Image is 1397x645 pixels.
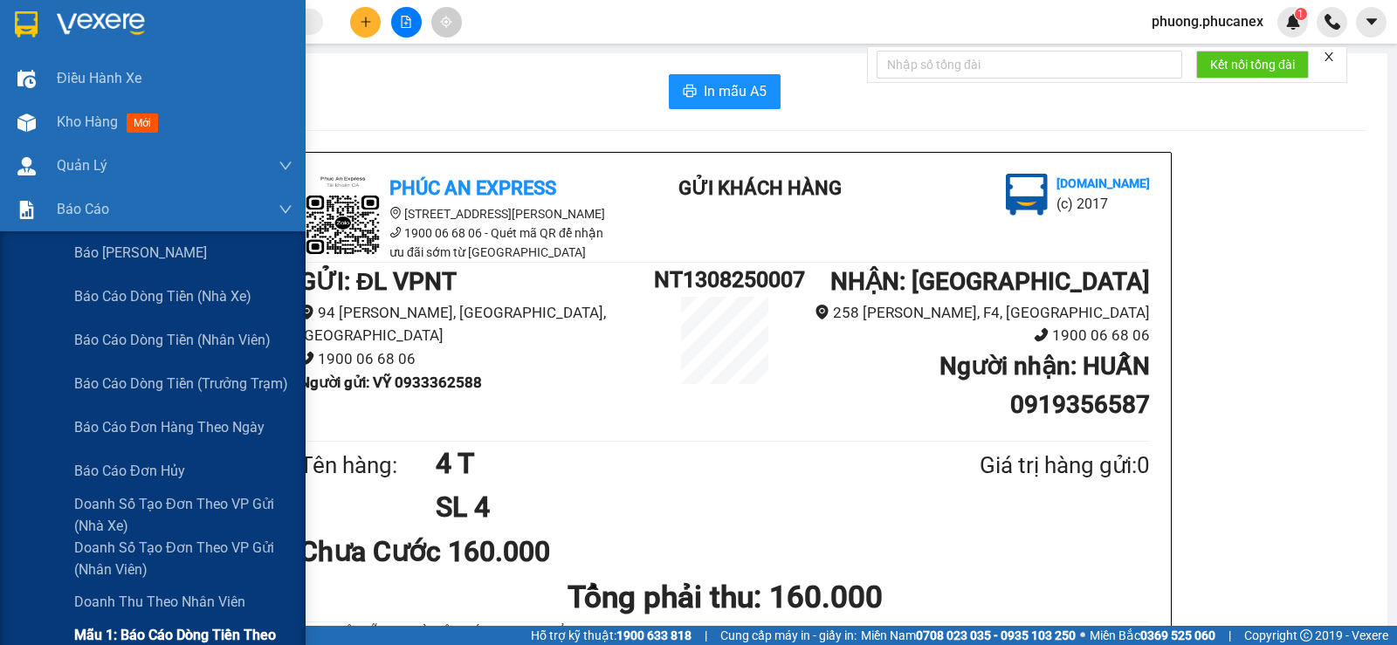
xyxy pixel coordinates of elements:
[704,80,767,102] span: In mẫu A5
[654,263,795,297] h1: NT1308250007
[299,448,436,484] div: Tên hàng:
[795,324,1150,347] li: 1900 06 68 06
[895,448,1150,484] div: Giá trị hàng gửi: 0
[17,113,36,132] img: warehouse-icon
[431,7,462,38] button: aim
[74,242,207,264] span: Báo [PERSON_NAME]
[299,267,457,296] b: GỬI : ĐL VPNT
[815,305,829,319] span: environment
[74,591,245,613] span: Doanh thu theo nhân viên
[74,329,271,351] span: Báo cáo dòng tiền (nhân viên)
[1356,7,1387,38] button: caret-down
[57,67,141,89] span: Điều hành xe
[74,493,292,537] span: Doanh số tạo đơn theo VP gửi (nhà xe)
[531,626,692,645] span: Hỗ trợ kỹ thuật:
[57,113,118,130] span: Kho hàng
[705,626,707,645] span: |
[683,84,697,100] span: printer
[299,573,1150,621] h1: Tổng phải thu: 160.000
[1295,8,1307,20] sup: 1
[57,198,109,220] span: Báo cáo
[1323,51,1335,63] span: close
[74,285,251,307] span: Báo cáo dòng tiền (nhà xe)
[299,174,387,261] img: logo.jpg
[279,202,292,216] span: down
[678,177,842,199] b: Gửi khách hàng
[299,351,314,366] span: phone
[17,201,36,219] img: solution-icon
[74,537,292,580] span: Doanh số tạo đơn theo VP gửi (nhân viên)
[299,347,654,371] li: 1900 06 68 06
[877,51,1182,79] input: Nhập số tổng đài
[299,301,654,347] li: 94 [PERSON_NAME], [GEOGRAPHIC_DATA], [GEOGRAPHIC_DATA]
[436,442,895,485] h1: 4 T
[360,16,372,28] span: plus
[616,628,692,642] strong: 1900 633 818
[299,204,614,223] li: [STREET_ADDRESS][PERSON_NAME]
[389,207,402,219] span: environment
[1325,14,1340,30] img: phone-icon
[1297,8,1304,20] span: 1
[1285,14,1301,30] img: icon-new-feature
[861,626,1076,645] span: Miền Nam
[436,485,895,529] h1: SL 4
[279,159,292,173] span: down
[720,626,857,645] span: Cung cấp máy in - giấy in:
[1228,626,1231,645] span: |
[15,11,38,38] img: logo-vxr
[1364,14,1380,30] span: caret-down
[299,223,614,262] li: 1900 06 68 06 - Quét mã QR để nhận ưu đãi sớm từ [GEOGRAPHIC_DATA]
[1090,626,1215,645] span: Miền Bắc
[17,157,36,175] img: warehouse-icon
[916,628,1076,642] strong: 0708 023 035 - 0935 103 250
[440,16,452,28] span: aim
[400,16,412,28] span: file-add
[1006,174,1048,216] img: logo.jpg
[391,7,422,38] button: file-add
[350,7,381,38] button: plus
[1138,10,1277,32] span: phuong.phucanex
[939,352,1150,419] b: Người nhận : HUẤN 0919356587
[1210,55,1295,74] span: Kết nối tổng đài
[299,374,482,391] b: Người gửi : VỸ 0933362588
[795,301,1150,325] li: 258 [PERSON_NAME], F4, [GEOGRAPHIC_DATA]
[389,177,556,199] b: Phúc An Express
[57,154,107,176] span: Quản Lý
[669,74,781,109] button: printerIn mẫu A5
[74,373,288,395] span: Báo cáo dòng tiền (trưởng trạm)
[1080,632,1085,639] span: ⚪️
[389,226,402,238] span: phone
[1196,51,1309,79] button: Kết nối tổng đài
[1056,193,1150,215] li: (c) 2017
[1300,629,1312,642] span: copyright
[299,305,314,319] span: environment
[299,530,580,573] div: Chưa Cước 160.000
[74,460,185,482] span: Báo cáo đơn hủy
[127,113,158,133] span: mới
[17,70,36,88] img: warehouse-icon
[74,416,265,438] span: Báo cáo đơn hàng theo ngày
[1056,176,1150,190] b: [DOMAIN_NAME]
[830,267,1150,296] b: NHẬN : [GEOGRAPHIC_DATA]
[906,622,1150,643] li: 12:45, ngày 13 tháng 08 năm 2025
[1140,628,1215,642] strong: 0369 525 060
[1034,327,1049,342] span: phone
